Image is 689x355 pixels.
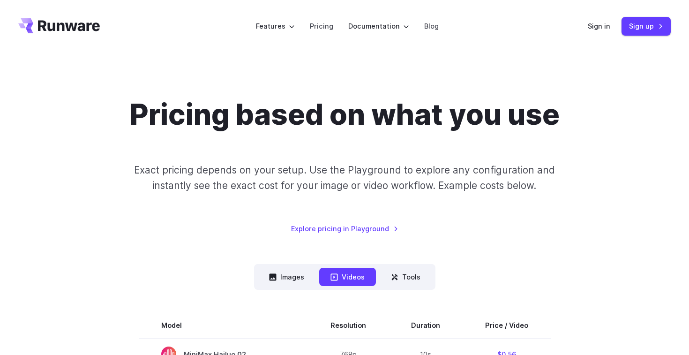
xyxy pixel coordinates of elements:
[258,268,315,286] button: Images
[308,312,389,339] th: Resolution
[130,98,560,132] h1: Pricing based on what you use
[389,312,463,339] th: Duration
[588,21,610,31] a: Sign in
[622,17,671,35] a: Sign up
[424,21,439,31] a: Blog
[310,21,333,31] a: Pricing
[116,162,573,194] p: Exact pricing depends on your setup. Use the Playground to explore any configuration and instantl...
[256,21,295,31] label: Features
[18,18,100,33] a: Go to /
[139,312,308,339] th: Model
[380,268,432,286] button: Tools
[348,21,409,31] label: Documentation
[319,268,376,286] button: Videos
[463,312,551,339] th: Price / Video
[291,223,398,234] a: Explore pricing in Playground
